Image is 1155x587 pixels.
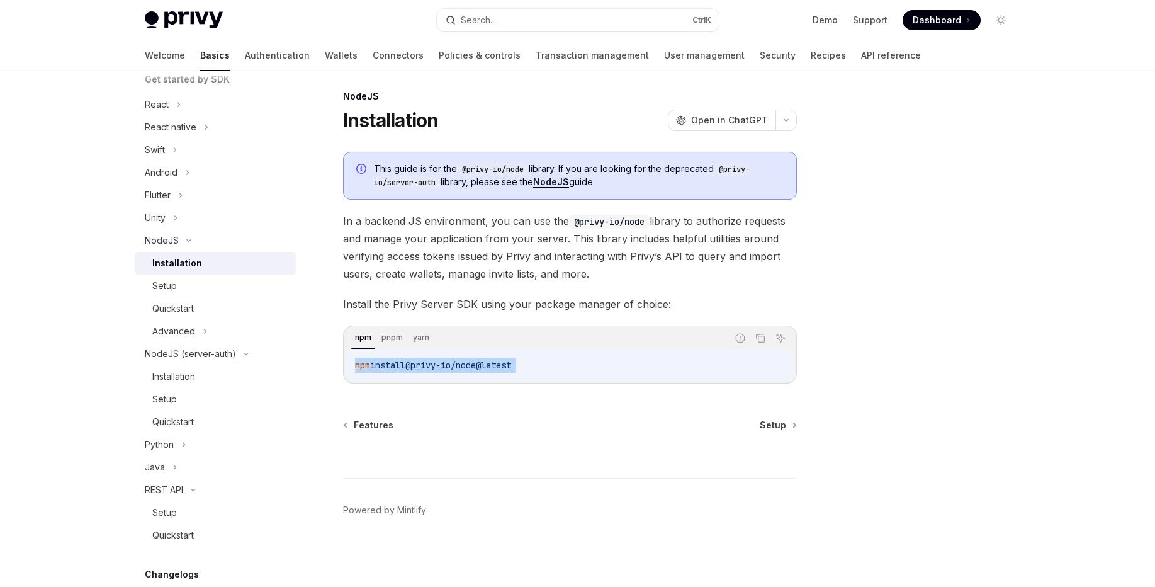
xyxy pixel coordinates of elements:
[343,109,439,132] h1: Installation
[135,252,296,275] a: Installation
[569,215,650,229] code: @privy-io/node
[409,330,433,345] div: yarn
[373,40,424,71] a: Connectors
[903,10,981,30] a: Dashboard
[135,501,296,524] a: Setup
[145,40,185,71] a: Welcome
[343,212,797,283] span: In a backend JS environment, you can use the library to authorize requests and manage your applic...
[437,9,719,31] button: Search...CtrlK
[356,164,369,176] svg: Info
[405,360,511,371] span: @privy-io/node@latest
[691,114,768,127] span: Open in ChatGPT
[152,505,177,520] div: Setup
[344,419,393,431] a: Features
[245,40,310,71] a: Authentication
[760,40,796,71] a: Security
[354,419,393,431] span: Features
[145,11,223,29] img: light logo
[135,365,296,388] a: Installation
[152,528,194,543] div: Quickstart
[145,165,177,180] div: Android
[861,40,921,71] a: API reference
[374,162,784,189] span: This guide is for the library. If you are looking for the deprecated library, please see the guide.
[343,295,797,313] span: Install the Privy Server SDK using your package manager of choice:
[145,188,171,203] div: Flutter
[760,419,796,431] a: Setup
[135,388,296,411] a: Setup
[152,369,195,384] div: Installation
[343,90,797,103] div: NodeJS
[461,13,496,28] div: Search...
[325,40,358,71] a: Wallets
[991,10,1011,30] button: Toggle dark mode
[913,14,961,26] span: Dashboard
[853,14,887,26] a: Support
[152,301,194,316] div: Quickstart
[145,460,165,475] div: Java
[135,524,296,547] a: Quickstart
[152,392,177,407] div: Setup
[145,233,179,248] div: NodeJS
[664,40,745,71] a: User management
[378,330,407,345] div: pnpm
[772,330,789,346] button: Ask AI
[152,278,177,293] div: Setup
[813,14,838,26] a: Demo
[145,210,166,225] div: Unity
[457,163,529,176] code: @privy-io/node
[145,482,183,498] div: REST API
[760,419,786,431] span: Setup
[135,275,296,297] a: Setup
[533,176,569,188] a: NodeJS
[200,40,230,71] a: Basics
[145,142,165,157] div: Swift
[145,437,174,452] div: Python
[811,40,846,71] a: Recipes
[145,567,199,582] h5: Changelogs
[536,40,649,71] a: Transaction management
[145,120,196,135] div: React native
[355,360,370,371] span: npm
[374,163,750,189] code: @privy-io/server-auth
[135,411,296,433] a: Quickstart
[152,256,202,271] div: Installation
[732,330,748,346] button: Report incorrect code
[145,346,236,362] div: NodeJS (server-auth)
[343,504,426,516] a: Powered by Mintlify
[152,324,195,339] div: Advanced
[135,297,296,320] a: Quickstart
[439,40,521,71] a: Policies & controls
[351,330,375,345] div: npm
[152,414,194,430] div: Quickstart
[692,15,711,25] span: Ctrl K
[668,110,775,131] button: Open in ChatGPT
[752,330,769,346] button: Copy the contents from the code block
[145,97,169,112] div: React
[370,360,405,371] span: install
